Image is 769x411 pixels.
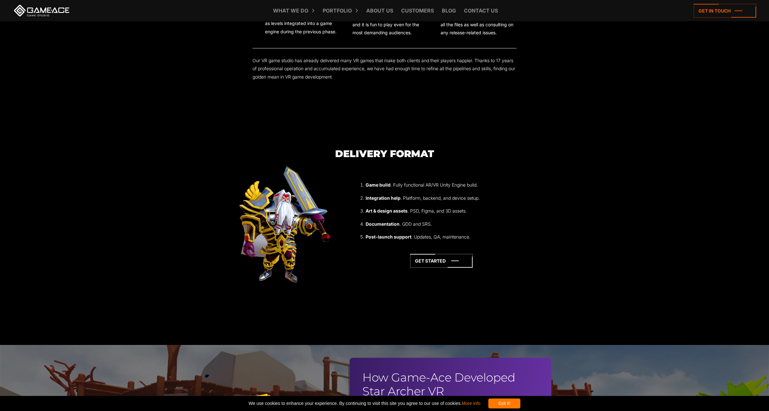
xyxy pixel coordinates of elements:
li: . Fully functional AR/VR Unity Engine build. [366,181,526,189]
strong: Post-launch support [366,234,411,239]
strong: Integration help [366,195,401,201]
strong: Game build [366,182,391,188]
strong: Art & design assets [366,208,408,214]
li: . Updates, QA, maintenance. [366,233,526,241]
img: VR game development delivery format [214,166,356,282]
h3: Delivery format [214,148,555,159]
span: We use cookies to enhance your experience. By continuing to visit this site you agree to our use ... [249,398,480,408]
h2: How Game-Ace Developed Star Archer VR [362,371,539,398]
strong: Documentation [366,221,400,227]
a: Get started [410,254,473,268]
a: More info [462,401,480,406]
a: Get in touch [694,4,756,18]
div: Got it! [488,398,520,408]
p: Our VR game studio has already delivered many VR games that make both clients and their players h... [252,56,517,81]
li: . GDD and SRS. [366,220,526,228]
li: . PSD, Figma, and 3D assets. [366,207,526,215]
li: . Platform, backend, and device setup. [366,194,526,202]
